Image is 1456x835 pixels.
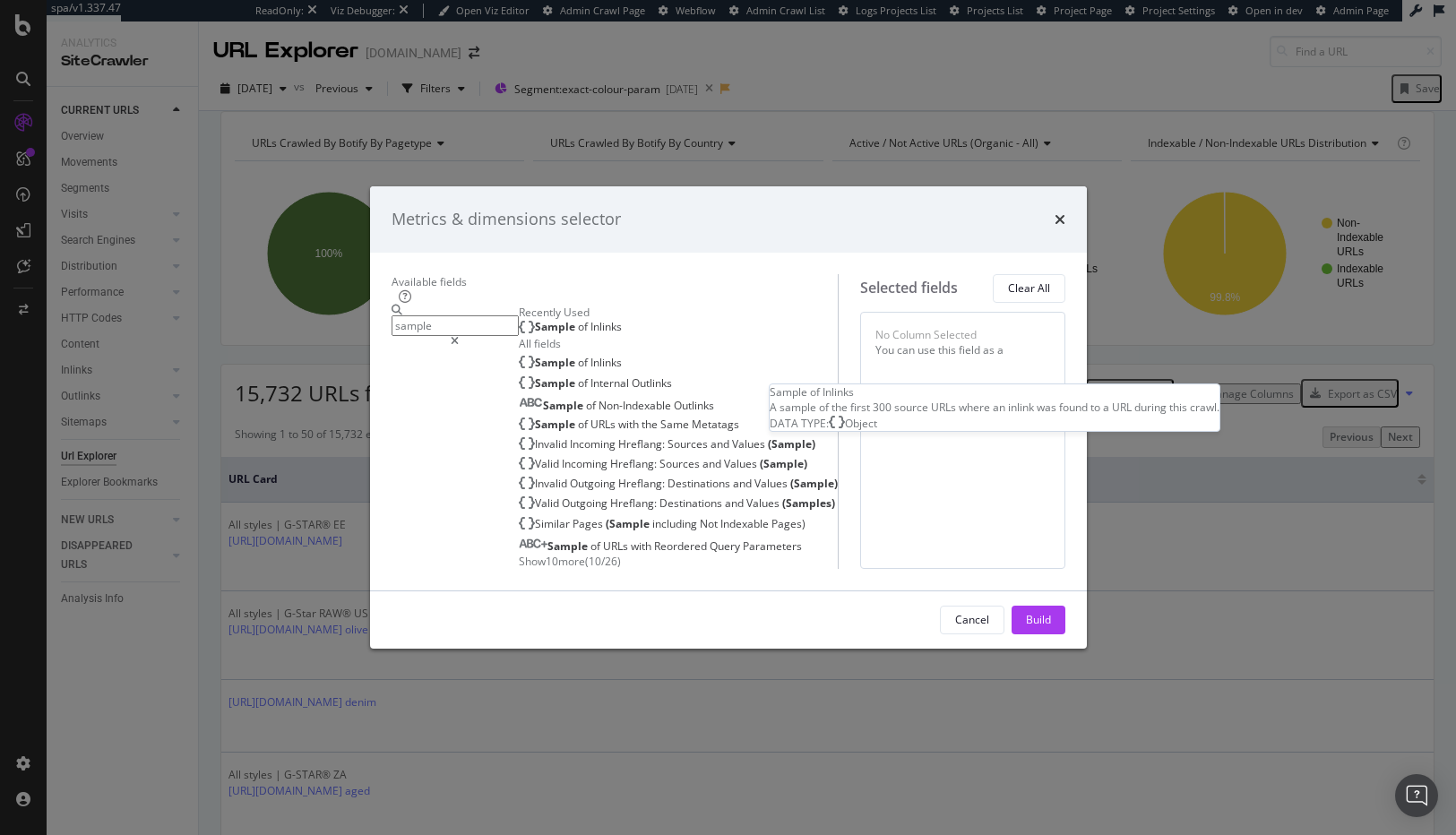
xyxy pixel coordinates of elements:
[618,436,668,452] span: Hreflang:
[610,456,659,471] span: Hreflang:
[743,538,802,554] span: Parameters
[370,186,1087,649] div: modal
[733,476,754,491] span: and
[1395,774,1438,817] div: Open Intercom Messenger
[768,436,815,452] span: (Sample)
[642,417,660,432] span: the
[654,538,710,554] span: Reordered
[771,516,806,531] span: Pages)
[599,398,674,413] span: Non-Indexable
[790,476,838,491] span: (Sample)
[710,538,743,554] span: Query
[547,538,590,554] span: Sample
[692,417,739,432] span: Metatags
[700,516,720,531] span: Not
[618,476,668,491] span: Hreflang:
[993,274,1065,303] button: Clear All
[732,436,768,452] span: Values
[590,375,632,391] span: Internal
[590,319,622,334] span: Inlinks
[652,516,700,531] span: including
[659,495,725,511] span: Destinations
[659,456,702,471] span: Sources
[770,416,829,431] span: DATA TYPE:
[1008,280,1050,296] div: Clear All
[578,417,590,432] span: of
[535,495,562,511] span: Valid
[724,456,760,471] span: Values
[543,398,586,413] span: Sample
[770,400,1219,415] div: A sample of the first 300 source URLs where an inlink was found to a URL during this crawl.
[606,516,652,531] span: (Sample
[746,495,782,511] span: Values
[610,495,659,511] span: Hreflang:
[392,274,838,289] div: Available fields
[632,375,672,391] span: Outlinks
[760,456,807,471] span: (Sample)
[668,476,733,491] span: Destinations
[845,416,877,431] span: Object
[570,436,618,452] span: Incoming
[1012,606,1065,634] button: Build
[519,336,838,351] div: All fields
[535,375,578,391] span: Sample
[519,554,585,569] span: Show 10 more
[955,612,989,627] div: Cancel
[720,516,771,531] span: Indexable
[631,538,654,554] span: with
[535,355,578,370] span: Sample
[585,554,621,569] span: ( 10 / 26 )
[519,305,838,320] div: Recently Used
[578,319,590,334] span: of
[940,606,1004,634] button: Cancel
[1055,208,1065,231] div: times
[586,398,599,413] span: of
[603,538,631,554] span: URLs
[618,417,642,432] span: with
[590,538,603,554] span: of
[725,495,746,511] span: and
[668,436,711,452] span: Sources
[392,315,519,336] input: Search by field name
[660,417,692,432] span: Same
[590,417,618,432] span: URLs
[674,398,714,413] span: Outlinks
[578,355,590,370] span: of
[570,476,618,491] span: Outgoing
[573,516,606,531] span: Pages
[535,476,570,491] span: Invalid
[754,476,790,491] span: Values
[535,456,562,471] span: Valid
[770,384,1219,400] div: Sample of Inlinks
[535,319,578,334] span: Sample
[562,495,610,511] span: Outgoing
[1026,612,1051,627] div: Build
[535,417,578,432] span: Sample
[562,456,610,471] span: Incoming
[535,436,570,452] span: Invalid
[392,208,621,231] div: Metrics & dimensions selector
[590,355,622,370] span: Inlinks
[578,375,590,391] span: of
[535,516,573,531] span: Similar
[875,342,1050,357] div: You can use this field as a
[711,436,732,452] span: and
[860,278,958,298] div: Selected fields
[702,456,724,471] span: and
[875,327,977,342] div: No Column Selected
[782,495,835,511] span: (Samples)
